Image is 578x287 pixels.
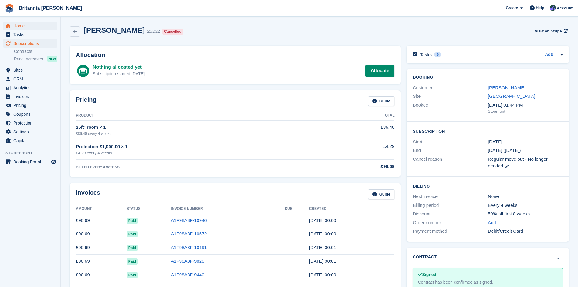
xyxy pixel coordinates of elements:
a: [GEOGRAPHIC_DATA] [488,94,535,99]
td: £90.69 [76,255,127,268]
div: Payment method [413,228,488,235]
a: Allocate [365,65,394,77]
h2: Subscription [413,128,563,134]
a: A1F98A3F-10191 [171,245,207,250]
h2: Contract [413,254,437,260]
td: £90.69 [76,241,127,255]
div: Next invoice [413,193,488,200]
div: 0 [434,52,441,57]
a: menu [3,158,57,166]
span: Subscriptions [13,39,50,48]
a: View on Stripe [532,26,569,36]
span: Account [557,5,573,11]
a: menu [3,110,57,118]
div: Contract has been confirmed as signed. [418,279,558,285]
a: menu [3,136,57,145]
time: 2025-05-03 23:01:13 UTC [309,258,336,264]
h2: Invoices [76,189,100,199]
a: Guide [368,96,395,106]
h2: Pricing [76,96,96,106]
img: stora-icon-8386f47178a22dfd0bd8f6a31ec36ba5ce8667c1dd55bd0f319d3a0aa187defe.svg [5,4,14,13]
time: 2025-07-26 23:00:49 UTC [309,218,336,223]
div: BILLED EVERY 4 WEEKS [76,164,327,170]
div: Site [413,93,488,100]
a: Preview store [50,158,57,166]
div: Nothing allocated yet [93,63,145,71]
span: Paid [127,218,138,224]
td: £90.69 [76,268,127,282]
span: Booking Portal [13,158,50,166]
div: Every 4 weeks [488,202,563,209]
a: menu [3,101,57,110]
a: Add [488,219,496,226]
div: Customer [413,84,488,91]
span: Paid [127,272,138,278]
div: Cancelled [162,29,183,35]
th: Invoice Number [171,204,285,214]
span: CRM [13,75,50,83]
h2: Allocation [76,52,394,59]
a: A1F98A3F-9828 [171,258,204,264]
a: Contracts [14,49,57,54]
a: Guide [368,189,395,199]
th: Total [327,111,395,121]
a: menu [3,92,57,101]
span: Coupons [13,110,50,118]
div: None [488,193,563,200]
div: £86.40 every 4 weeks [76,131,327,136]
div: [DATE] 01:44 PM [488,102,563,109]
span: Tasks [13,30,50,39]
a: menu [3,30,57,39]
div: Order number [413,219,488,226]
span: [DATE] ([DATE]) [488,148,521,153]
time: 2023-09-23 23:00:00 UTC [488,138,502,145]
span: Price increases [14,56,43,62]
span: Create [506,5,518,11]
td: £4.29 [327,140,395,159]
span: Home [13,22,50,30]
h2: Tasks [420,52,432,57]
a: menu [3,75,57,83]
a: menu [3,66,57,74]
span: Pricing [13,101,50,110]
h2: [PERSON_NAME] [84,26,145,34]
span: Settings [13,128,50,136]
a: Britannia [PERSON_NAME] [16,3,84,13]
div: Start [413,138,488,145]
time: 2025-05-31 23:01:28 UTC [309,245,336,250]
span: Help [536,5,544,11]
td: £86.40 [327,121,395,140]
a: A1F98A3F-10572 [171,231,207,236]
span: Paid [127,258,138,265]
div: Signed [418,272,558,278]
span: View on Stripe [535,28,562,34]
div: Subscription started [DATE] [93,71,145,77]
h2: Booking [413,75,563,80]
span: Sites [13,66,50,74]
a: menu [3,119,57,127]
div: Billing period [413,202,488,209]
span: Capital [13,136,50,145]
a: A1F98A3F-9440 [171,272,204,277]
div: 25232 [147,28,160,35]
div: 50% off first 8 weeks [488,210,563,217]
span: Invoices [13,92,50,101]
h2: Billing [413,183,563,189]
div: Cancel reason [413,156,488,169]
a: Add [545,51,553,58]
td: £90.69 [76,227,127,241]
th: Amount [76,204,127,214]
th: Created [309,204,395,214]
div: £90.69 [327,163,395,170]
div: £4.29 every 4 weeks [76,150,327,156]
th: Status [127,204,171,214]
div: Protection £1,000.00 × 1 [76,143,327,150]
a: menu [3,128,57,136]
div: End [413,147,488,154]
div: Discount [413,210,488,217]
span: Storefront [5,150,60,156]
div: Storefront [488,108,563,114]
td: £90.69 [76,214,127,227]
div: Debit/Credit Card [488,228,563,235]
a: [PERSON_NAME] [488,85,525,90]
